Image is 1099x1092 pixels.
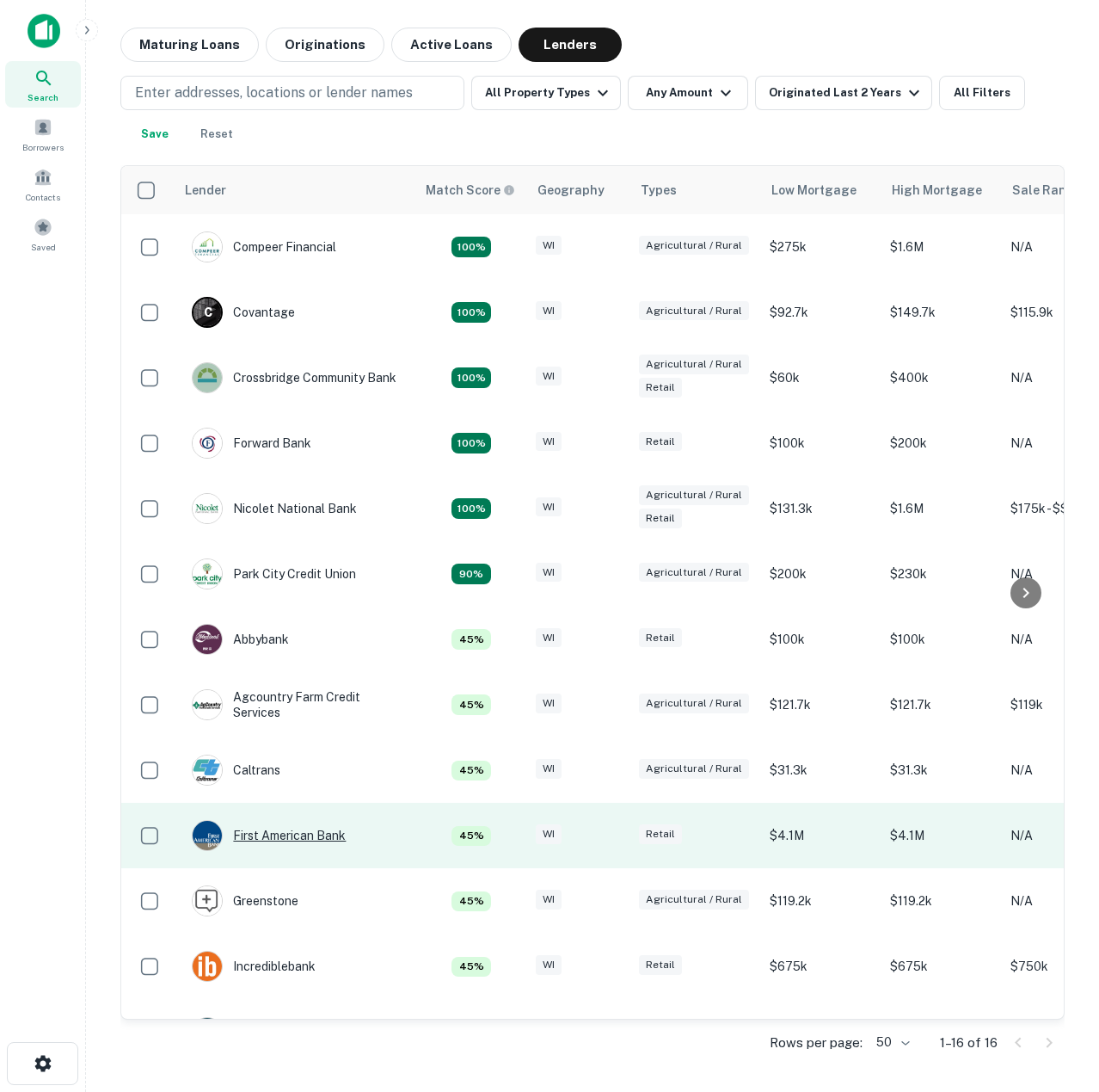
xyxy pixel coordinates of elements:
[135,83,413,103] p: Enter addresses, locations or lender names
[1013,954,1099,1037] iframe: Chat Widget
[193,363,222,392] img: picture
[881,607,1002,672] td: $100k
[127,117,182,151] button: Save your search to get updates of matches that match your search criteria.
[761,868,881,934] td: $119.2k
[869,1030,912,1055] div: 50
[192,428,311,459] div: Forward Bank
[193,1018,222,1047] img: picture
[761,214,881,280] td: $275k
[881,672,1002,737] td: $121.7k
[192,885,298,916] div: Greenstone
[451,433,491,453] div: Capitalize uses an advanced AI algorithm to match your search with the best lender. The match sco...
[881,999,1002,1064] td: $123k
[639,759,749,779] div: Agricultural / Rural
[536,628,562,648] div: WI
[5,211,81,257] div: Saved
[536,890,562,910] div: WI
[881,868,1002,934] td: $119.2k
[639,628,682,648] div: Retail
[204,304,212,322] p: C
[192,297,295,328] div: Covantage
[892,180,982,201] div: High Mortgage
[451,957,491,978] div: Capitalize uses an advanced AI algorithm to match your search with the best lender. The match sco...
[451,629,491,650] div: Capitalize uses an advanced AI algorithm to match your search with the best lender. The match sco...
[193,559,222,589] img: picture
[451,498,491,519] div: Capitalize uses an advanced AI algorithm to match your search with the best lender. The match sco...
[761,607,881,672] td: $100k
[881,934,1002,999] td: $675k
[451,694,491,715] div: Capitalize uses an advanced AI algorithm to match your search with the best lender. The match sco...
[761,410,881,476] td: $100k
[761,541,881,607] td: $200k
[536,824,562,844] div: WI
[451,761,491,781] div: Capitalize uses an advanced AI algorithm to match your search with the best lender. The match sco...
[426,181,515,200] div: Capitalize uses an advanced AI algorithm to match your search with the best lender. The match sco...
[192,1016,398,1047] div: National Exchange Bank & Trust
[192,493,357,524] div: Nicolet National Bank
[193,821,222,850] img: picture
[5,161,81,207] a: Contacts
[192,755,280,786] div: Caltrans
[22,140,64,154] span: Borrowers
[639,509,682,528] div: Retail
[451,891,491,912] div: Capitalize uses an advanced AI algorithm to match your search with the best lender. The match sco...
[536,236,562,256] div: WI
[628,76,748,110] button: Any Amount
[537,180,605,201] div: Geography
[639,694,749,713] div: Agricultural / Rural
[31,240,56,254] span: Saved
[639,955,682,975] div: Retail
[536,563,562,583] div: WI
[192,231,336,262] div: Compeer Financial
[639,485,749,505] div: Agricultural / Rural
[175,166,415,214] th: Lender
[185,180,226,201] div: Lender
[391,28,512,62] button: Active Loans
[451,367,491,388] div: Capitalize uses an advanced AI algorithm to match your search with the best lender. The match sco...
[5,61,81,108] a: Search
[639,236,749,256] div: Agricultural / Rural
[761,280,881,345] td: $92.7k
[761,345,881,410] td: $60k
[193,494,222,523] img: picture
[761,999,881,1064] td: $123k
[881,803,1002,868] td: $4.1M
[639,378,682,398] div: Retail
[193,232,222,262] img: picture
[641,180,677,201] div: Types
[761,166,881,214] th: Low Mortgage
[120,28,259,62] button: Maturing Loans
[755,76,932,110] button: Originated Last 2 Years
[761,803,881,868] td: $4.1M
[630,166,761,214] th: Types
[193,756,222,785] img: picture
[761,737,881,803] td: $31.3k
[536,497,562,517] div: WI
[192,689,398,720] div: Agcountry Farm Credit Services
[451,237,491,257] div: Capitalize uses an advanced AI algorithm to match your search with the best lender. The match sco...
[761,934,881,999] td: $675k
[536,759,562,779] div: WI
[881,476,1002,541] td: $1.6M
[940,1033,998,1053] p: 1–16 of 16
[193,690,222,719] img: picture
[471,76,621,110] button: All Property Types
[881,345,1002,410] td: $400k
[192,624,289,655] div: Abbybank
[120,76,464,110] button: Enter addresses, locations or lender names
[519,28,622,62] button: Lenders
[536,694,562,713] div: WI
[451,302,491,323] div: Capitalize uses an advanced AI algorithm to match your search with the best lender. The match sco...
[881,737,1002,803] td: $31.3k
[881,166,1002,214] th: High Mortgage
[639,563,749,583] div: Agricultural / Rural
[28,14,60,48] img: capitalize-icon.png
[761,476,881,541] td: $131.3k
[881,410,1002,476] td: $200k
[939,76,1025,110] button: All Filters
[192,558,356,589] div: Park City Credit Union
[5,111,81,157] div: Borrowers
[415,166,527,214] th: Capitalize uses an advanced AI algorithm to match your search with the best lender. The match sco...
